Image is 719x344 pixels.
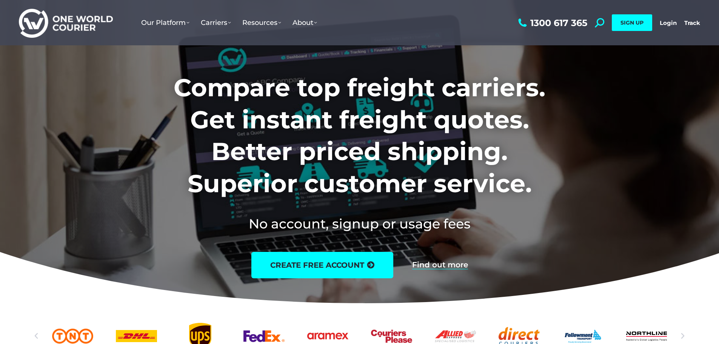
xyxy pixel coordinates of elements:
h1: Compare top freight carriers. Get instant freight quotes. Better priced shipping. Superior custom... [124,72,595,199]
a: Our Platform [135,11,195,34]
a: SIGN UP [612,14,652,31]
img: One World Courier [19,8,113,38]
a: Resources [237,11,287,34]
span: Carriers [201,19,231,27]
a: Track [684,19,700,26]
a: create free account [251,252,393,278]
span: About [293,19,317,27]
h2: No account, signup or usage fees [124,214,595,233]
span: SIGN UP [620,19,644,26]
a: About [287,11,323,34]
span: Our Platform [141,19,189,27]
a: 1300 617 365 [516,18,587,28]
a: Carriers [195,11,237,34]
a: Login [660,19,677,26]
span: Resources [242,19,281,27]
a: Find out more [412,261,468,269]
